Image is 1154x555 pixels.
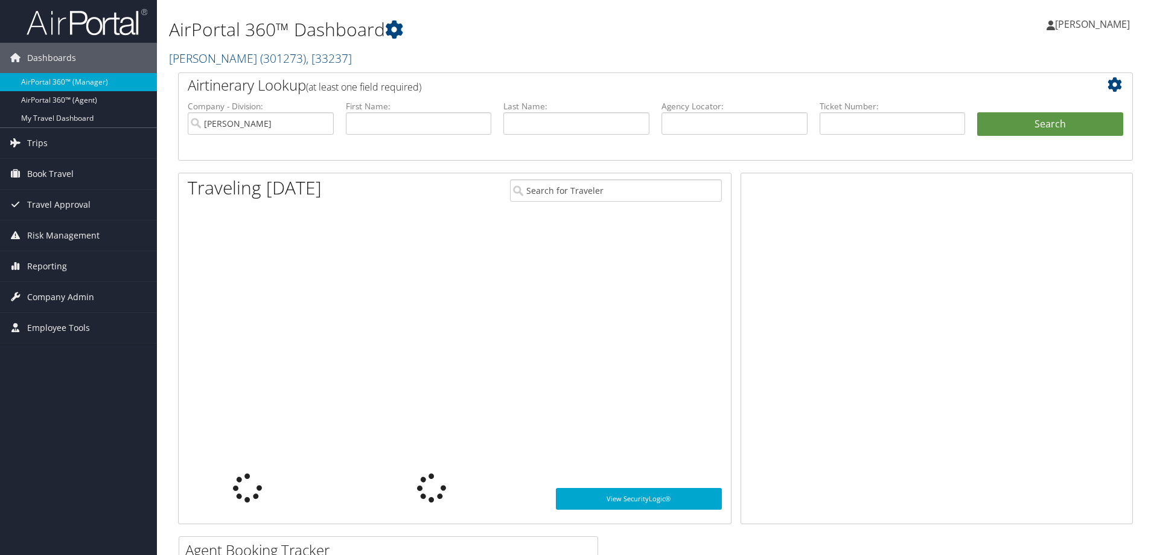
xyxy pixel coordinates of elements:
[306,80,421,94] span: (at least one field required)
[27,128,48,158] span: Trips
[169,50,352,66] a: [PERSON_NAME]
[27,159,74,189] span: Book Travel
[188,100,334,112] label: Company - Division:
[27,251,67,281] span: Reporting
[820,100,966,112] label: Ticket Number:
[169,17,818,42] h1: AirPortal 360™ Dashboard
[188,175,322,201] h1: Traveling [DATE]
[503,100,649,112] label: Last Name:
[188,75,1044,95] h2: Airtinerary Lookup
[27,313,90,343] span: Employee Tools
[27,8,147,36] img: airportal-logo.png
[510,179,722,202] input: Search for Traveler
[27,220,100,251] span: Risk Management
[27,190,91,220] span: Travel Approval
[661,100,808,112] label: Agency Locator:
[27,282,94,312] span: Company Admin
[346,100,492,112] label: First Name:
[977,112,1123,136] button: Search
[260,50,306,66] span: ( 301273 )
[1055,18,1130,31] span: [PERSON_NAME]
[556,488,722,510] a: View SecurityLogic®
[1047,6,1142,42] a: [PERSON_NAME]
[306,50,352,66] span: , [ 33237 ]
[27,43,76,73] span: Dashboards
